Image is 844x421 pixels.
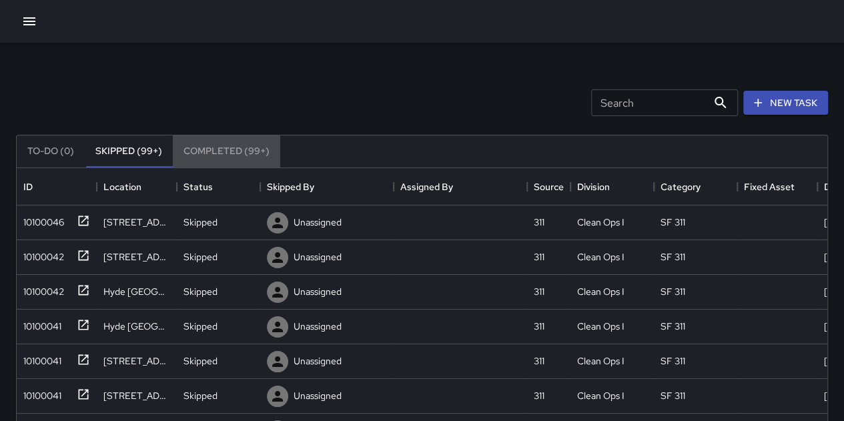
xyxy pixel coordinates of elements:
div: SF 311 [661,354,685,368]
div: Skipped By [267,168,314,205]
p: Unassigned [294,354,342,368]
div: 311 [534,354,544,368]
div: Fixed Asset [737,168,817,205]
p: Skipped [183,216,218,229]
div: 630 O'Farrell Street [103,216,170,229]
div: 10100046 [18,210,64,229]
div: Skipped By [260,168,394,205]
div: Division [577,168,610,205]
div: SF 311 [661,285,685,298]
div: 369 Turk Street [103,389,170,402]
div: Clean Ops I [577,389,624,402]
p: Unassigned [294,250,342,264]
div: 311 [534,285,544,298]
p: Skipped [183,389,218,402]
div: 10100041 [18,384,61,402]
button: Skipped (99+) [85,135,173,167]
p: Skipped [183,285,218,298]
p: Unassigned [294,389,342,402]
div: 10100041 [18,349,61,368]
p: Unassigned [294,320,342,333]
div: 369 Turk Street [103,250,170,264]
button: Completed (99+) [173,135,280,167]
div: 311 [534,250,544,264]
div: Clean Ops I [577,250,624,264]
div: Clean Ops I [577,354,624,368]
div: 369 Turk Street [103,354,170,368]
div: Source [534,168,564,205]
p: Unassigned [294,216,342,229]
div: 311 [534,216,544,229]
div: 10100041 [18,314,61,333]
p: Skipped [183,354,218,368]
div: Assigned By [400,168,453,205]
p: Skipped [183,250,218,264]
div: Fixed Asset [744,168,795,205]
div: Location [103,168,141,205]
div: Category [661,168,701,205]
div: Source [527,168,570,205]
div: Division [570,168,654,205]
p: Unassigned [294,285,342,298]
div: SF 311 [661,320,685,333]
div: 10100042 [18,245,64,264]
div: Hyde St & Turk St [103,285,170,298]
div: SF 311 [661,250,685,264]
div: Status [177,168,260,205]
div: Hyde St & Turk St [103,320,170,333]
div: Category [654,168,737,205]
div: 311 [534,389,544,402]
div: Clean Ops I [577,285,624,298]
div: 311 [534,320,544,333]
div: Location [97,168,177,205]
button: New Task [743,91,828,115]
div: ID [23,168,33,205]
div: Clean Ops I [577,320,624,333]
div: 10100042 [18,280,64,298]
div: Status [183,168,213,205]
div: Assigned By [394,168,527,205]
div: Clean Ops I [577,216,624,229]
p: Skipped [183,320,218,333]
div: SF 311 [661,389,685,402]
button: To-Do (0) [17,135,85,167]
div: SF 311 [661,216,685,229]
div: ID [17,168,97,205]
